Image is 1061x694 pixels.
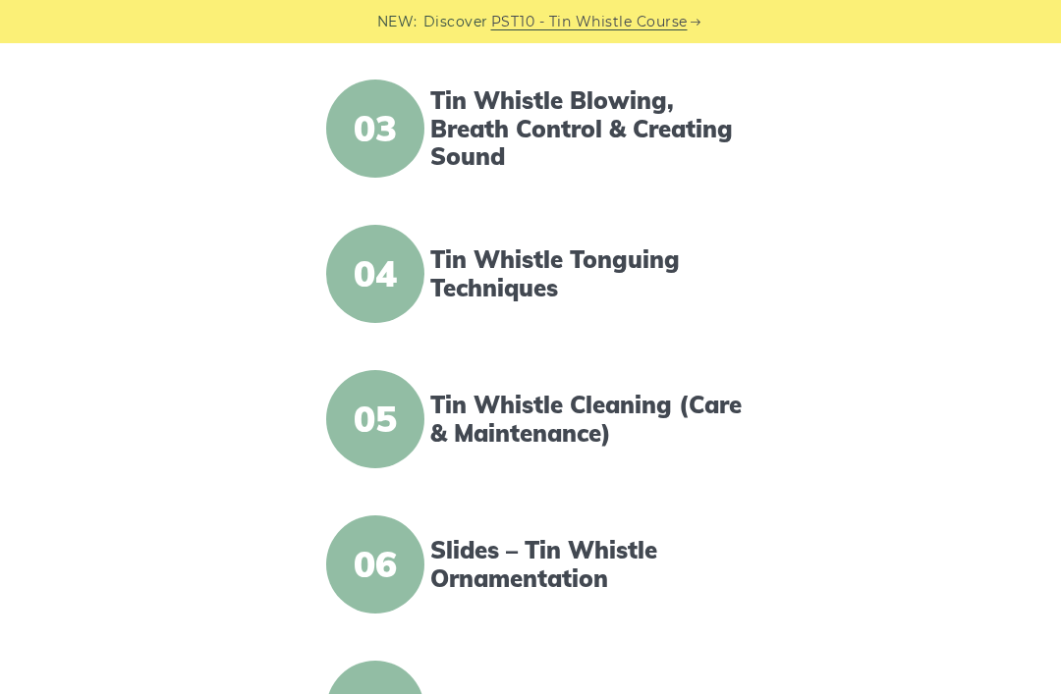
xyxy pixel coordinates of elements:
span: 06 [326,515,424,614]
span: NEW: [377,11,418,33]
span: 03 [326,80,424,178]
a: Tin Whistle Blowing, Breath Control & Creating Sound [430,86,745,171]
span: 05 [326,370,424,468]
span: 04 [326,225,424,323]
span: Discover [423,11,488,33]
a: Tin Whistle Tonguing Techniques [430,245,745,302]
a: Slides – Tin Whistle Ornamentation [430,536,745,593]
a: PST10 - Tin Whistle Course [491,11,688,33]
a: Tin Whistle Cleaning (Care & Maintenance) [430,391,745,448]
